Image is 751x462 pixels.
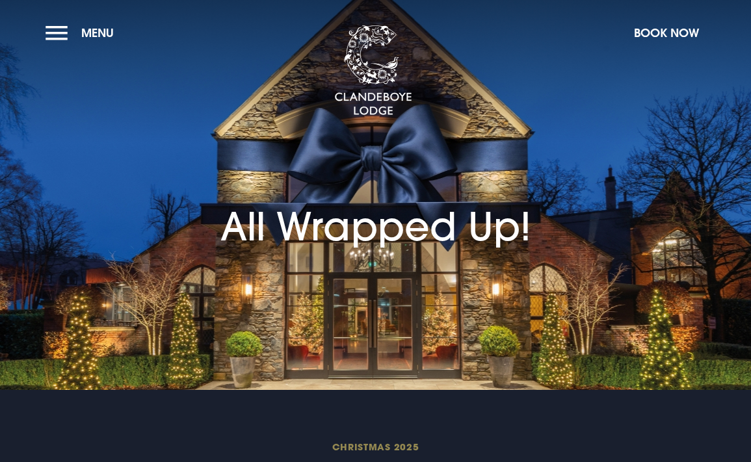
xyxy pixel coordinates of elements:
span: Menu [81,25,114,40]
img: Clandeboye Lodge [334,25,412,116]
h1: All Wrapped Up! [220,147,531,249]
span: Christmas 2025 [77,441,674,453]
button: Menu [46,19,120,47]
button: Book Now [627,19,705,47]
